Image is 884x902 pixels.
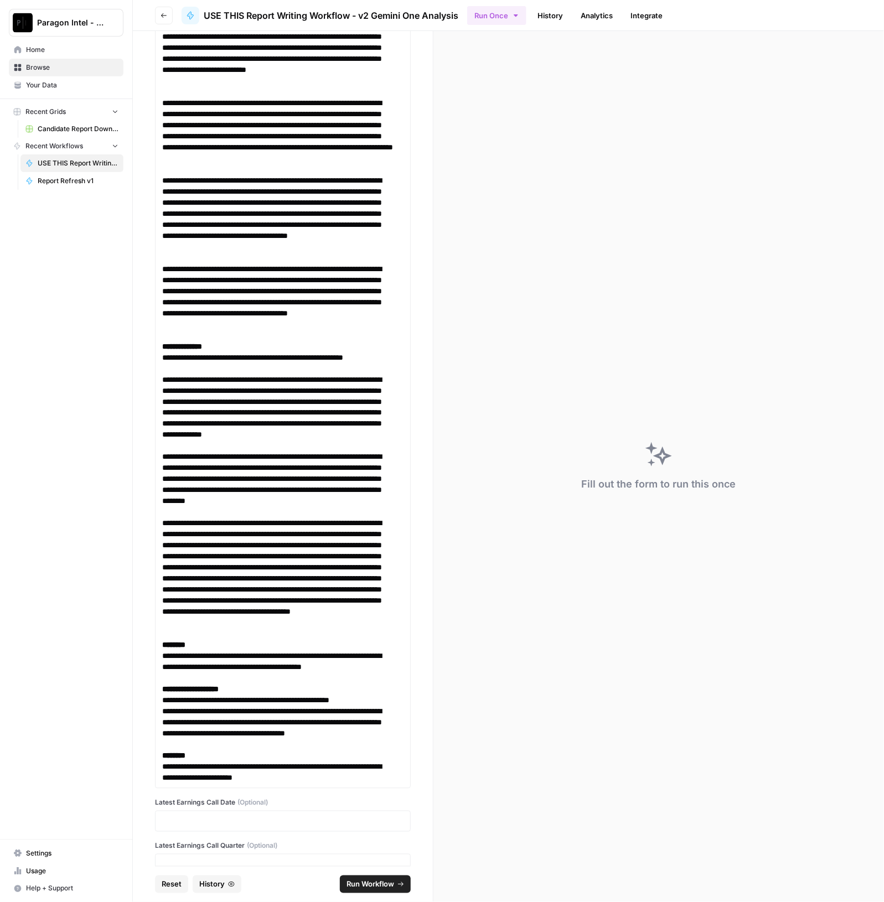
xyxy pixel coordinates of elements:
[26,45,118,55] span: Home
[204,9,458,22] span: USE THIS Report Writing Workflow - v2 Gemini One Analysis
[574,7,619,24] a: Analytics
[199,879,225,890] span: History
[20,172,123,190] a: Report Refresh v1
[182,7,458,24] a: USE THIS Report Writing Workflow - v2 Gemini One Analysis
[38,158,118,168] span: USE THIS Report Writing Workflow - v2 Gemini One Analysis
[26,848,118,858] span: Settings
[9,59,123,76] a: Browse
[624,7,669,24] a: Integrate
[26,80,118,90] span: Your Data
[37,17,104,28] span: Paragon Intel - Bill / Ty / [PERSON_NAME] R&D
[155,841,411,851] label: Latest Earnings Call Quarter
[340,875,411,893] button: Run Workflow
[531,7,570,24] a: History
[13,13,33,33] img: Paragon Intel - Bill / Ty / Colby R&D Logo
[25,141,83,151] span: Recent Workflows
[581,476,736,492] div: Fill out the form to run this once
[9,9,123,37] button: Workspace: Paragon Intel - Bill / Ty / Colby R&D
[9,880,123,898] button: Help + Support
[347,879,394,890] span: Run Workflow
[9,76,123,94] a: Your Data
[9,844,123,862] a: Settings
[155,797,411,807] label: Latest Earnings Call Date
[38,176,118,186] span: Report Refresh v1
[25,107,66,117] span: Recent Grids
[237,797,268,807] span: (Optional)
[247,841,277,851] span: (Optional)
[155,875,188,893] button: Reset
[193,875,241,893] button: History
[9,41,123,59] a: Home
[26,884,118,894] span: Help + Support
[467,6,526,25] button: Run Once
[20,120,123,138] a: Candidate Report Download Sheet
[38,124,118,134] span: Candidate Report Download Sheet
[26,63,118,72] span: Browse
[20,154,123,172] a: USE THIS Report Writing Workflow - v2 Gemini One Analysis
[9,103,123,120] button: Recent Grids
[9,862,123,880] a: Usage
[26,866,118,876] span: Usage
[9,138,123,154] button: Recent Workflows
[162,879,182,890] span: Reset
